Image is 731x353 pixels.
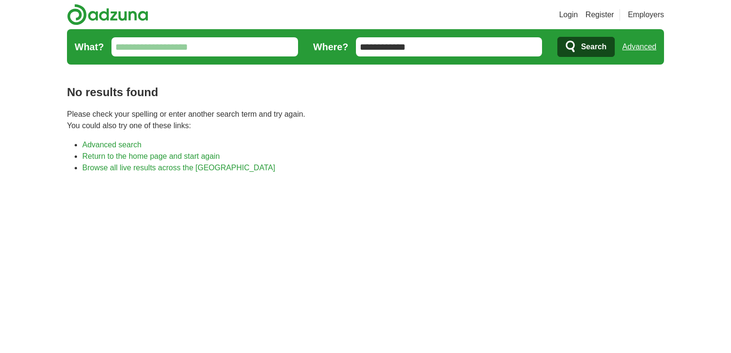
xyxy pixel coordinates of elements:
[622,37,656,56] a: Advanced
[82,141,142,149] a: Advanced search
[559,9,578,21] a: Login
[313,40,348,54] label: Where?
[82,152,220,160] a: Return to the home page and start again
[75,40,104,54] label: What?
[581,37,606,56] span: Search
[557,37,614,57] button: Search
[586,9,614,21] a: Register
[67,4,148,25] img: Adzuna logo
[82,164,275,172] a: Browse all live results across the [GEOGRAPHIC_DATA]
[628,9,664,21] a: Employers
[67,109,664,132] p: Please check your spelling or enter another search term and try again. You could also try one of ...
[67,84,664,101] h1: No results found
